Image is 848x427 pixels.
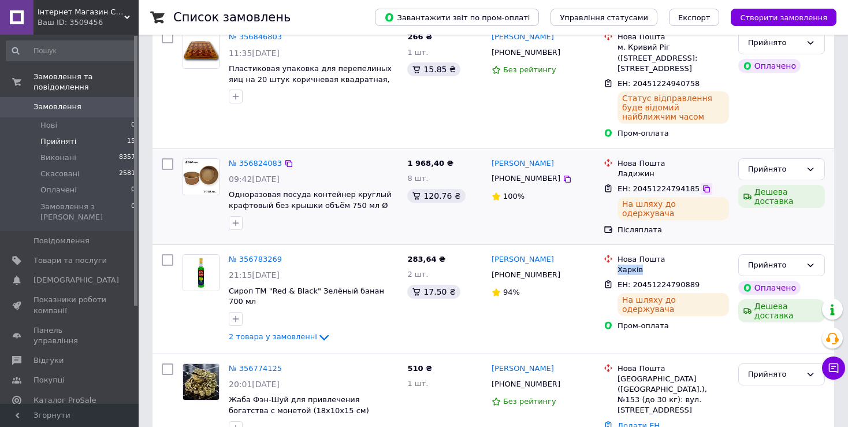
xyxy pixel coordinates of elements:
[551,9,657,26] button: Управління статусами
[131,202,135,222] span: 0
[492,32,554,43] a: [PERSON_NAME]
[669,9,720,26] button: Експорт
[183,364,219,400] img: Фото товару
[748,164,801,176] div: Прийнято
[738,299,825,322] div: Дешева доставка
[618,169,729,179] div: Ладижин
[183,254,220,291] a: Фото товару
[183,158,220,195] a: Фото товару
[489,377,563,392] div: [PHONE_NUMBER]
[560,13,648,22] span: Управління статусами
[407,189,465,203] div: 120.76 ₴
[34,102,81,112] span: Замовлення
[40,153,76,163] span: Виконані
[229,159,282,168] a: № 356824083
[6,40,136,61] input: Пошук
[492,254,554,265] a: [PERSON_NAME]
[229,332,331,341] a: 2 товара у замовленні
[618,79,700,88] span: ЕН: 20451224940758
[229,64,392,94] a: Пластиковая упаковка для перепелиных яиц на 20 штук коричневая квадратная, тара под перепелиные я...
[407,379,428,388] span: 1 шт.
[127,136,135,147] span: 15
[407,48,428,57] span: 1 шт.
[229,174,280,184] span: 09:42[DATE]
[38,17,139,28] div: Ваш ID: 3509456
[40,120,57,131] span: Нові
[738,185,825,208] div: Дешева доставка
[34,395,96,406] span: Каталог ProSale
[618,32,729,42] div: Нова Пошта
[503,65,556,74] span: Без рейтингу
[40,136,76,147] span: Прийняті
[229,395,369,415] a: Жаба Фэн-Шуй для привлечения богатства с монетой (18х10х15 см)
[618,225,729,235] div: Післяплата
[183,32,220,69] a: Фото товару
[618,91,729,124] div: Статус відправлення буде відомий найближчим часом
[618,265,729,275] div: Харків
[407,159,453,168] span: 1 968,40 ₴
[229,32,282,41] a: № 356846803
[229,190,392,220] a: Одноразовая посуда контейнер круглый крафтовый без крышки объём 750 мл Ø 150 мм 50 шт/уп.
[34,72,139,92] span: Замовлення та повідомлення
[492,158,554,169] a: [PERSON_NAME]
[34,295,107,315] span: Показники роботи компанії
[489,268,563,283] div: [PHONE_NUMBER]
[34,325,107,346] span: Панель управління
[183,159,219,195] img: Фото товару
[492,363,554,374] a: [PERSON_NAME]
[719,13,836,21] a: Створити замовлення
[618,158,729,169] div: Нова Пошта
[618,42,729,74] div: м. Кривий Ріг ([STREET_ADDRESS]: [STREET_ADDRESS]
[489,45,563,60] div: [PHONE_NUMBER]
[618,363,729,374] div: Нова Пошта
[183,363,220,400] a: Фото товару
[384,12,530,23] span: Завантажити звіт по пром-оплаті
[407,174,428,183] span: 8 шт.
[40,169,80,179] span: Скасовані
[40,185,77,195] span: Оплачені
[34,355,64,366] span: Відгуки
[489,171,563,186] div: [PHONE_NUMBER]
[229,270,280,280] span: 21:15[DATE]
[618,128,729,139] div: Пром-оплата
[119,169,135,179] span: 2581
[407,62,460,76] div: 15.85 ₴
[375,9,539,26] button: Завантажити звіт по пром-оплаті
[131,185,135,195] span: 0
[34,255,107,266] span: Товари та послуги
[131,120,135,131] span: 0
[183,32,219,68] img: Фото товару
[229,287,384,306] a: Сироп ТМ "Red & Black" Зелёный банан 700 мл
[229,380,280,389] span: 20:01[DATE]
[229,332,317,341] span: 2 товара у замовленні
[731,9,836,26] button: Створити замовлення
[407,364,432,373] span: 510 ₴
[34,275,119,285] span: [DEMOGRAPHIC_DATA]
[738,59,801,73] div: Оплачено
[822,357,845,380] button: Чат з покупцем
[748,369,801,381] div: Прийнято
[229,255,282,263] a: № 356783269
[407,270,428,279] span: 2 шт.
[38,7,124,17] span: Інтернет Магазин Світ Подарунків
[738,281,801,295] div: Оплачено
[618,197,729,220] div: На шляху до одержувача
[618,374,729,416] div: [GEOGRAPHIC_DATA] ([GEOGRAPHIC_DATA].), №153 (до 30 кг): вул. [STREET_ADDRESS]
[618,184,700,193] span: ЕН: 20451224794185
[34,236,90,246] span: Повідомлення
[618,280,700,289] span: ЕН: 20451224790889
[229,49,280,58] span: 11:35[DATE]
[407,285,460,299] div: 17.50 ₴
[618,254,729,265] div: Нова Пошта
[503,192,525,200] span: 100%
[119,153,135,163] span: 8357
[503,397,556,406] span: Без рейтингу
[407,255,445,263] span: 283,64 ₴
[34,375,65,385] span: Покупці
[618,293,729,316] div: На шляху до одержувача
[748,37,801,49] div: Прийнято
